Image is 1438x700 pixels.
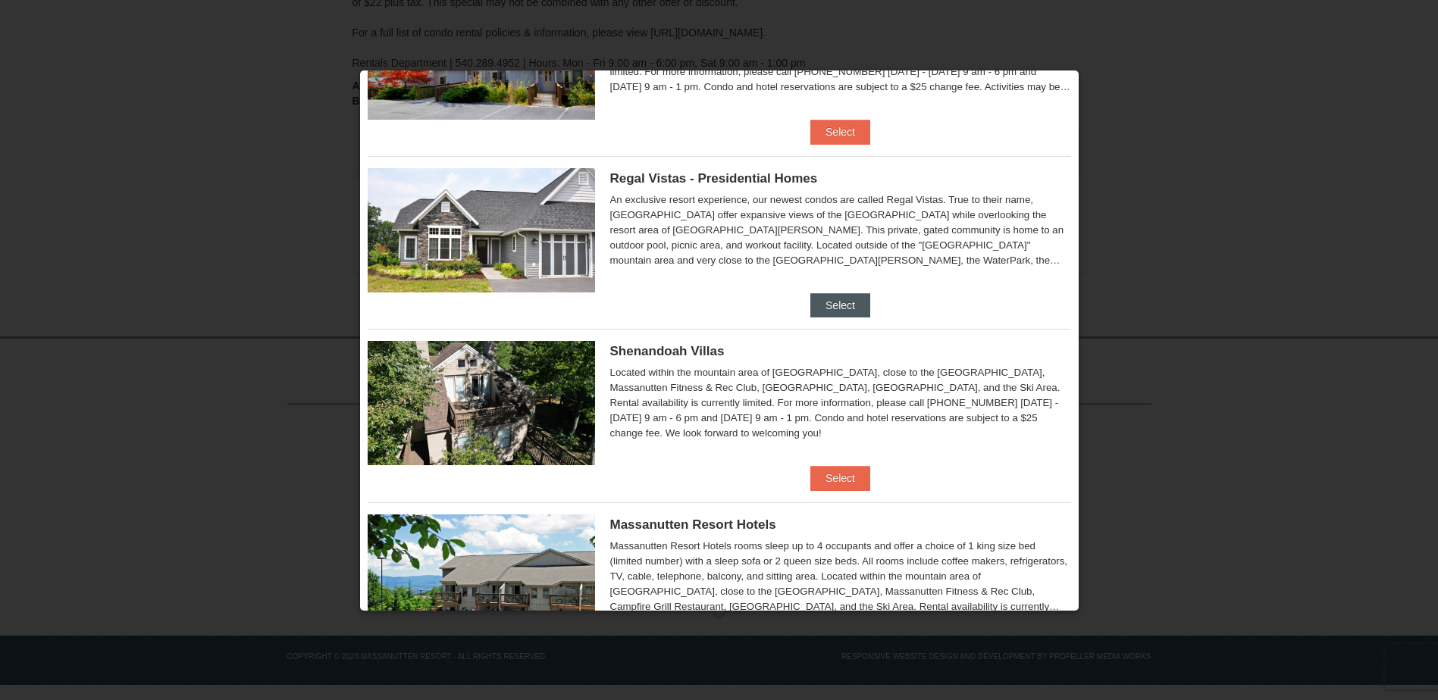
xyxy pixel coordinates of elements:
[610,539,1071,614] div: Massanutten Resort Hotels rooms sleep up to 4 occupants and offer a choice of 1 king size bed (li...
[368,168,595,292] img: 19218991-1-902409a9.jpg
[368,514,595,639] img: 19219026-1-e3b4ac8e.jpg
[610,517,776,532] span: Massanutten Resort Hotels
[368,341,595,465] img: 19219019-2-e70bf45f.jpg
[610,365,1071,441] div: Located within the mountain area of [GEOGRAPHIC_DATA], close to the [GEOGRAPHIC_DATA], Massanutte...
[810,466,870,490] button: Select
[810,120,870,144] button: Select
[610,192,1071,268] div: An exclusive resort experience, our newest condos are called Regal Vistas. True to their name, [G...
[610,344,725,358] span: Shenandoah Villas
[810,293,870,317] button: Select
[610,171,818,186] span: Regal Vistas - Presidential Homes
